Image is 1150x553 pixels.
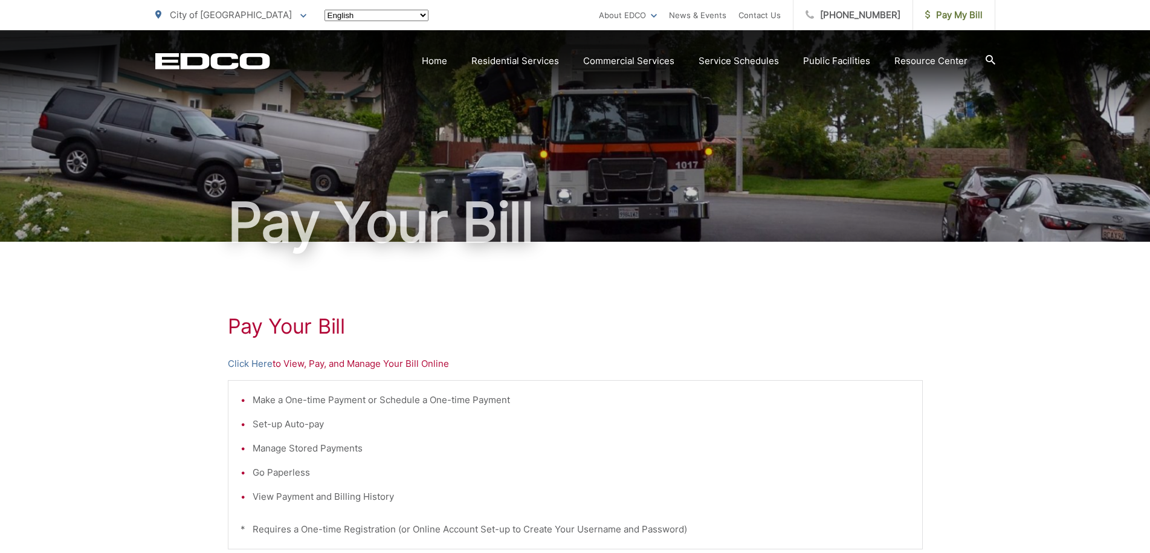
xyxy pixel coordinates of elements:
[471,54,559,68] a: Residential Services
[325,10,428,21] select: Select a language
[253,441,910,456] li: Manage Stored Payments
[170,9,292,21] span: City of [GEOGRAPHIC_DATA]
[669,8,726,22] a: News & Events
[228,357,273,371] a: Click Here
[155,192,995,253] h1: Pay Your Bill
[699,54,779,68] a: Service Schedules
[925,8,983,22] span: Pay My Bill
[228,314,923,338] h1: Pay Your Bill
[253,417,910,432] li: Set-up Auto-pay
[599,8,657,22] a: About EDCO
[583,54,674,68] a: Commercial Services
[253,490,910,504] li: View Payment and Billing History
[228,357,923,371] p: to View, Pay, and Manage Your Bill Online
[894,54,967,68] a: Resource Center
[738,8,781,22] a: Contact Us
[422,54,447,68] a: Home
[253,393,910,407] li: Make a One-time Payment or Schedule a One-time Payment
[241,522,910,537] p: * Requires a One-time Registration (or Online Account Set-up to Create Your Username and Password)
[155,53,270,70] a: EDCD logo. Return to the homepage.
[253,465,910,480] li: Go Paperless
[803,54,870,68] a: Public Facilities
